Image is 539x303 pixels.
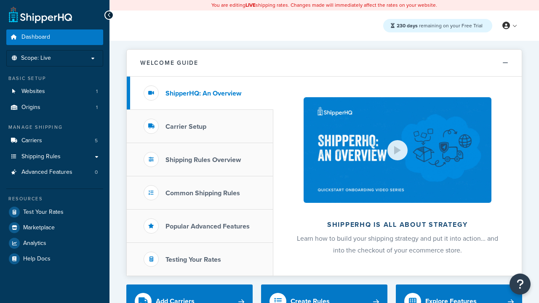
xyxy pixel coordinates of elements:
[95,169,98,176] span: 0
[6,251,103,266] a: Help Docs
[96,88,98,95] span: 1
[6,205,103,220] a: Test Your Rates
[6,75,103,82] div: Basic Setup
[6,165,103,180] li: Advanced Features
[6,195,103,202] div: Resources
[21,88,45,95] span: Websites
[127,50,522,77] button: Welcome Guide
[21,153,61,160] span: Shipping Rules
[397,22,418,29] strong: 230 days
[95,137,98,144] span: 5
[6,124,103,131] div: Manage Shipping
[23,209,64,216] span: Test Your Rates
[96,104,98,111] span: 1
[6,100,103,115] li: Origins
[6,149,103,165] a: Shipping Rules
[165,123,206,130] h3: Carrier Setup
[304,97,491,203] img: ShipperHQ is all about strategy
[165,256,221,263] h3: Testing Your Rates
[21,55,51,62] span: Scope: Live
[6,236,103,251] a: Analytics
[6,84,103,99] li: Websites
[6,29,103,45] a: Dashboard
[6,133,103,149] a: Carriers5
[6,84,103,99] a: Websites1
[23,240,46,247] span: Analytics
[21,104,40,111] span: Origins
[140,60,198,66] h2: Welcome Guide
[21,169,72,176] span: Advanced Features
[23,255,51,263] span: Help Docs
[6,100,103,115] a: Origins1
[21,137,42,144] span: Carriers
[23,224,55,231] span: Marketplace
[165,90,241,97] h3: ShipperHQ: An Overview
[510,274,531,295] button: Open Resource Center
[21,34,50,41] span: Dashboard
[397,22,483,29] span: remaining on your Free Trial
[165,189,240,197] h3: Common Shipping Rules
[297,234,498,255] span: Learn how to build your shipping strategy and put it into action… and into the checkout of your e...
[6,165,103,180] a: Advanced Features0
[165,156,241,164] h3: Shipping Rules Overview
[296,221,499,229] h2: ShipperHQ is all about strategy
[6,220,103,235] a: Marketplace
[245,1,256,9] b: LIVE
[165,223,250,230] h3: Popular Advanced Features
[6,133,103,149] li: Carriers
